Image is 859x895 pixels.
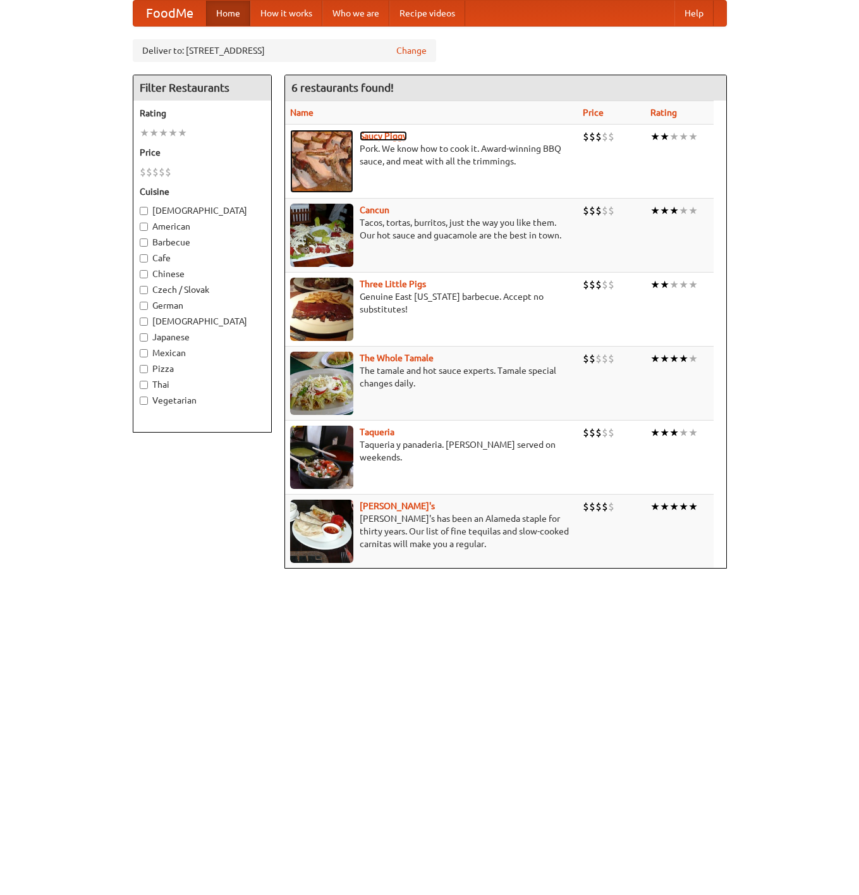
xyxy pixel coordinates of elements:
[152,165,159,179] li: $
[290,278,353,341] img: littlepigs.jpg
[674,1,714,26] a: Help
[602,426,608,440] li: $
[140,268,265,280] label: Chinese
[595,426,602,440] li: $
[290,216,573,242] p: Tacos, tortas, burritos, just the way you like them. Our hot sauce and guacamole are the best in ...
[290,130,353,193] img: saucy.jpg
[602,352,608,366] li: $
[291,82,394,94] ng-pluralize: 6 restaurants found!
[290,500,353,563] img: pedros.jpg
[608,130,614,144] li: $
[583,278,589,292] li: $
[140,207,148,215] input: [DEMOGRAPHIC_DATA]
[688,204,698,218] li: ★
[679,204,688,218] li: ★
[290,142,573,168] p: Pork. We know how to cook it. Award-winning BBQ sauce, and meat with all the trimmings.
[360,131,407,141] b: Saucy Piggy
[589,204,595,218] li: $
[140,204,265,217] label: [DEMOGRAPHIC_DATA]
[140,254,148,262] input: Cafe
[140,165,146,179] li: $
[165,165,171,179] li: $
[140,381,148,389] input: Thai
[159,126,168,140] li: ★
[322,1,389,26] a: Who we are
[660,352,669,366] li: ★
[679,352,688,366] li: ★
[290,204,353,267] img: cancun.jpg
[290,438,573,464] p: Taqueria y panaderia. [PERSON_NAME] served on weekends.
[140,252,265,264] label: Cafe
[290,290,573,316] p: Genuine East [US_STATE] barbecue. Accept no substitutes!
[290,108,314,118] a: Name
[360,279,426,289] a: Three Little Pigs
[608,500,614,514] li: $
[140,318,148,326] input: [DEMOGRAPHIC_DATA]
[159,165,165,179] li: $
[140,349,148,357] input: Mexican
[290,364,573,390] p: The tamale and hot sauce experts. Tamale special changes daily.
[660,278,669,292] li: ★
[140,397,148,405] input: Vegetarian
[396,44,427,57] a: Change
[133,39,436,62] div: Deliver to: [STREET_ADDRESS]
[360,353,434,363] a: The Whole Tamale
[595,204,602,218] li: $
[608,204,614,218] li: $
[140,238,148,247] input: Barbecue
[140,378,265,391] label: Thai
[602,500,608,514] li: $
[650,204,660,218] li: ★
[140,365,148,373] input: Pizza
[669,204,679,218] li: ★
[360,205,389,215] a: Cancun
[140,146,265,159] h5: Price
[140,299,265,312] label: German
[140,362,265,375] label: Pizza
[650,500,660,514] li: ★
[679,426,688,440] li: ★
[583,108,604,118] a: Price
[133,1,206,26] a: FoodMe
[650,278,660,292] li: ★
[660,204,669,218] li: ★
[140,107,265,120] h5: Rating
[679,130,688,144] li: ★
[583,352,589,366] li: $
[608,278,614,292] li: $
[290,426,353,489] img: taqueria.jpg
[206,1,250,26] a: Home
[688,352,698,366] li: ★
[595,130,602,144] li: $
[650,426,660,440] li: ★
[250,1,322,26] a: How it works
[140,315,265,328] label: [DEMOGRAPHIC_DATA]
[360,427,394,437] a: Taqueria
[650,352,660,366] li: ★
[650,130,660,144] li: ★
[140,394,265,407] label: Vegetarian
[669,426,679,440] li: ★
[583,426,589,440] li: $
[602,204,608,218] li: $
[140,185,265,198] h5: Cuisine
[583,130,589,144] li: $
[360,501,435,511] a: [PERSON_NAME]'s
[589,278,595,292] li: $
[595,500,602,514] li: $
[608,352,614,366] li: $
[140,283,265,296] label: Czech / Slovak
[589,426,595,440] li: $
[660,426,669,440] li: ★
[660,130,669,144] li: ★
[389,1,465,26] a: Recipe videos
[140,286,148,294] input: Czech / Slovak
[140,302,148,310] input: German
[589,130,595,144] li: $
[602,130,608,144] li: $
[589,352,595,366] li: $
[133,75,271,101] h4: Filter Restaurants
